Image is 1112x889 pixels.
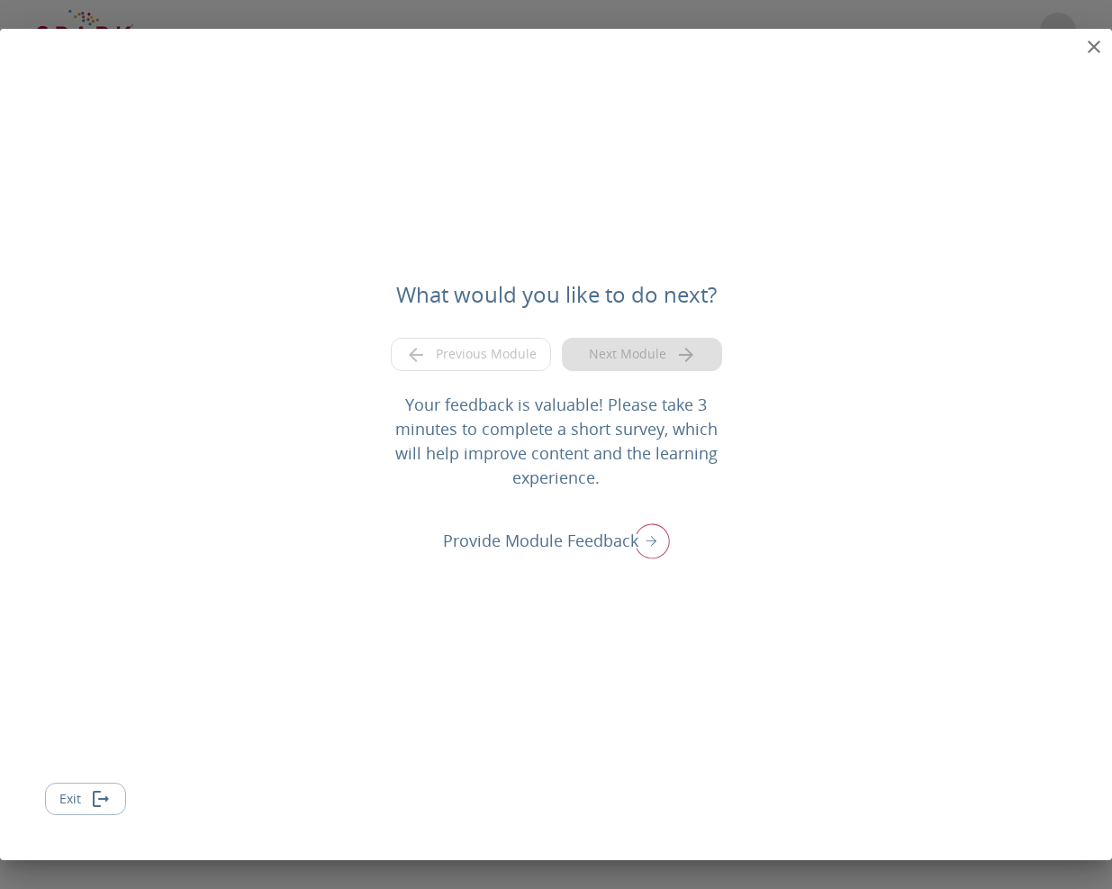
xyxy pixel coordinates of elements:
div: Provide Module Feedback [443,517,670,564]
p: Your feedback is valuable! Please take 3 minutes to complete a short survey, which will help impr... [389,393,723,490]
button: Exit module [45,783,126,816]
button: close [1076,29,1112,65]
h5: What would you like to do next? [396,280,717,309]
p: Provide Module Feedback [443,529,638,553]
img: right arrow [625,517,670,564]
